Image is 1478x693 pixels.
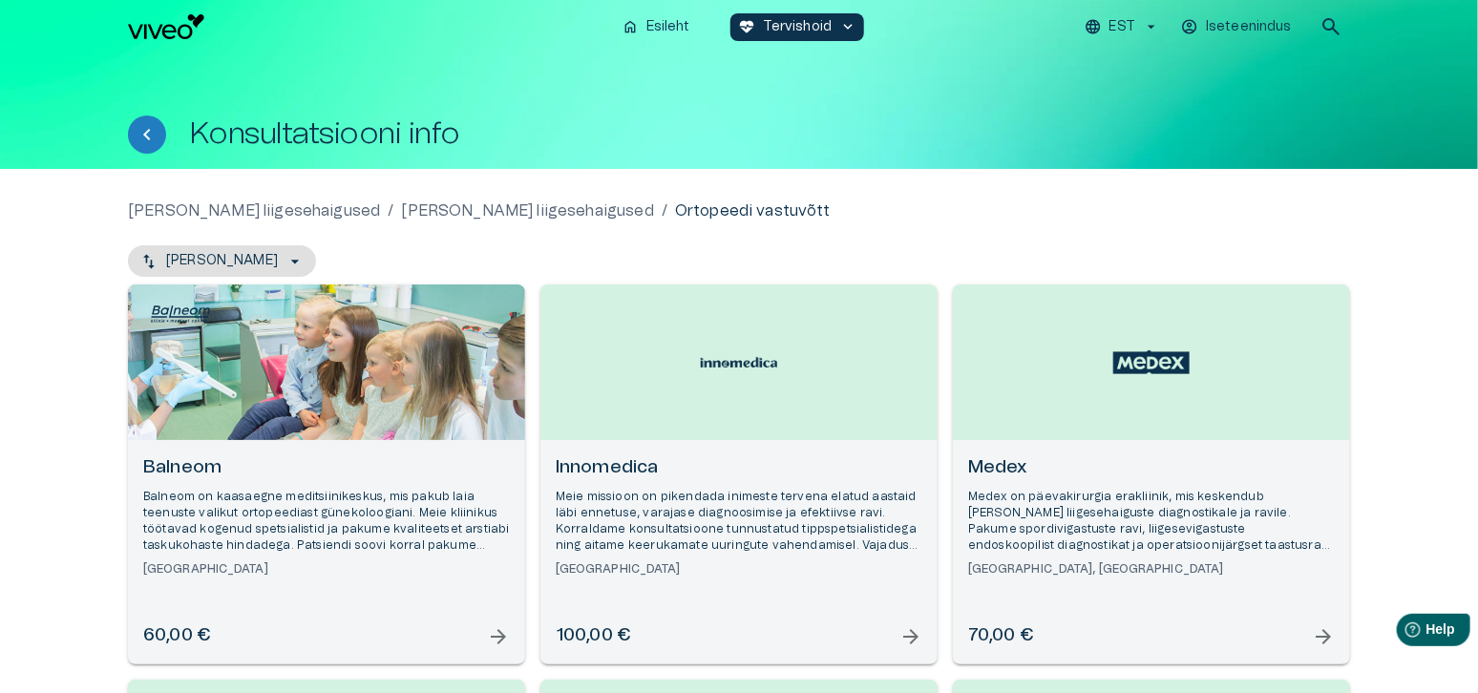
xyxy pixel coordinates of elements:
p: Balneom on kaasaegne meditsiinikeskus, mis pakub laia teenuste valikut ortopeediast günekoloogian... [143,489,510,555]
h1: Konsultatsiooni info [189,117,460,151]
p: [PERSON_NAME] liigesehaigused [402,199,654,222]
span: home [622,18,639,35]
button: Tagasi [128,115,166,154]
p: Ortopeedi vastuvõtt [675,199,831,222]
h6: 100,00 € [556,623,630,649]
span: ecg_heart [738,18,755,35]
a: Open selected supplier available booking dates [953,284,1350,664]
p: [PERSON_NAME] liigesehaigused [128,199,380,222]
p: / [388,199,393,222]
p: [PERSON_NAME] [166,251,278,271]
p: Meie missioon on pikendada inimeste tervena elatud aastaid läbi ennetuse, varajase diagnoosimise ... [556,489,922,555]
p: Medex on päevakirurgia erakliinik, mis keskendub [PERSON_NAME] liigesehaiguste diagnostikale ja r... [968,489,1335,555]
a: Luu- ja liigesehaigused [402,199,654,222]
p: Esileht [646,17,690,37]
h6: 60,00 € [143,623,210,649]
span: keyboard_arrow_down [839,18,856,35]
img: Balneom logo [142,299,219,329]
iframe: Help widget launcher [1329,606,1478,660]
a: Navigate to homepage [128,14,606,39]
button: EST [1082,13,1163,41]
button: homeEsileht [614,13,700,41]
h6: Medex [968,455,1335,481]
button: Iseteenindus [1178,13,1297,41]
p: EST [1109,17,1135,37]
a: Open selected supplier available booking dates [128,284,525,664]
a: Luu- ja liigesehaigused [128,199,380,222]
span: arrow_forward [487,625,510,648]
img: Viveo logo [128,14,204,39]
p: / [662,199,667,222]
button: open search modal [1312,8,1350,46]
button: ecg_heartTervishoidkeyboard_arrow_down [730,13,865,41]
h6: Balneom [143,455,510,481]
span: arrow_forward [1312,625,1335,648]
h6: 70,00 € [968,623,1033,649]
span: arrow_forward [899,625,922,648]
p: Iseteenindus [1206,17,1292,37]
p: Tervishoid [763,17,833,37]
img: Medex logo [1113,350,1190,375]
h6: [GEOGRAPHIC_DATA] [556,561,922,577]
span: search [1320,15,1342,38]
a: Open selected supplier available booking dates [540,284,938,664]
button: [PERSON_NAME] [128,245,316,277]
img: Innomedica logo [701,357,777,368]
h6: [GEOGRAPHIC_DATA], [GEOGRAPHIC_DATA] [968,561,1335,577]
h6: [GEOGRAPHIC_DATA] [143,561,510,577]
h6: Innomedica [556,455,922,481]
